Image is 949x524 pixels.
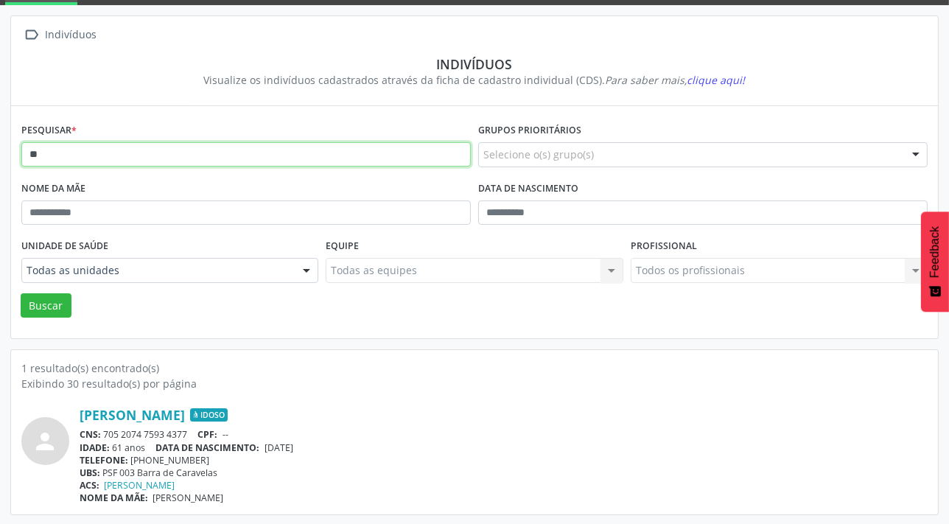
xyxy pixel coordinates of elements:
div: 705 2074 7593 4377 [80,428,928,441]
a: [PERSON_NAME] [80,407,185,423]
label: Profissional [631,235,697,258]
label: Pesquisar [21,119,77,142]
span: -- [223,428,228,441]
span: Idoso [190,408,228,422]
div: Visualize os indivíduos cadastrados através da ficha de cadastro individual (CDS). [32,72,917,88]
span: DATA DE NASCIMENTO: [156,441,260,454]
span: NOME DA MÃE: [80,492,148,504]
span: CNS: [80,428,101,441]
i: person [32,428,59,455]
i: Para saber mais, [606,73,746,87]
span: TELEFONE: [80,454,128,467]
span: IDADE: [80,441,110,454]
a: [PERSON_NAME] [105,479,175,492]
span: Todas as unidades [27,263,288,278]
span: UBS: [80,467,100,479]
span: ACS: [80,479,99,492]
span: Selecione o(s) grupo(s) [483,147,594,162]
a:  Indivíduos [21,24,99,46]
button: Feedback - Mostrar pesquisa [921,212,949,312]
span: CPF: [198,428,218,441]
span: [PERSON_NAME] [153,492,224,504]
div: PSF 003 Barra de Caravelas [80,467,928,479]
button: Buscar [21,293,71,318]
i:  [21,24,43,46]
span: Feedback [928,226,942,278]
span: [DATE] [265,441,293,454]
span: clique aqui! [687,73,746,87]
div: Exibindo 30 resultado(s) por página [21,376,928,391]
div: [PHONE_NUMBER] [80,454,928,467]
div: 61 anos [80,441,928,454]
label: Unidade de saúde [21,235,108,258]
div: Indivíduos [43,24,99,46]
label: Equipe [326,235,359,258]
label: Data de nascimento [478,178,578,200]
label: Grupos prioritários [478,119,581,142]
label: Nome da mãe [21,178,85,200]
div: 1 resultado(s) encontrado(s) [21,360,928,376]
div: Indivíduos [32,56,917,72]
